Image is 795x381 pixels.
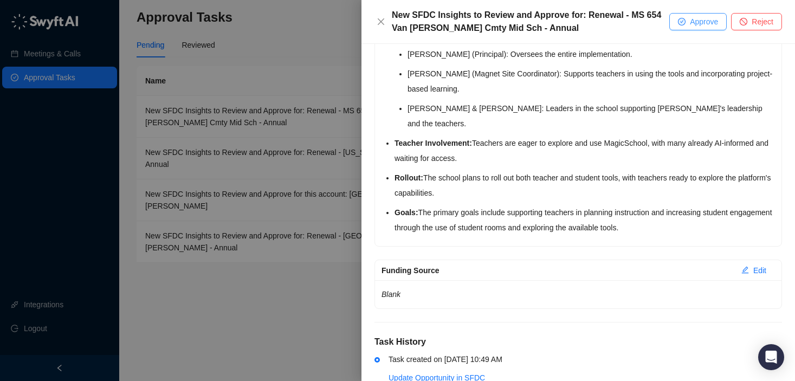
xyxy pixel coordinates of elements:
[392,9,669,35] div: New SFDC Insights to Review and Approve for: Renewal - MS 654 Van [PERSON_NAME] Cmty Mid Sch - An...
[395,170,775,201] li: The school plans to roll out both teacher and student tools, with teachers ready to explore the p...
[382,290,400,299] em: Blank
[408,66,775,96] li: [PERSON_NAME] (Magnet Site Coordinator): Supports teachers in using the tools and incorporating p...
[395,139,472,147] strong: Teacher Involvement:
[408,101,775,131] li: [PERSON_NAME] & [PERSON_NAME]: Leaders in the school supporting [PERSON_NAME]'s leadership and th...
[377,17,385,26] span: close
[741,266,749,274] span: edit
[731,13,782,30] button: Reject
[753,264,766,276] span: Edit
[733,262,775,279] button: Edit
[408,47,775,62] li: [PERSON_NAME] (Principal): Oversees the entire implementation.
[389,355,502,364] span: Task created on [DATE] 10:49 AM
[395,208,418,217] strong: Goals:
[752,16,773,28] span: Reject
[678,18,686,25] span: check-circle
[758,344,784,370] div: Open Intercom Messenger
[395,173,423,182] strong: Rollout:
[740,18,747,25] span: stop
[374,15,387,28] button: Close
[395,205,775,235] li: The primary goals include supporting teachers in planning instruction and increasing student enga...
[382,264,733,276] div: Funding Source
[669,13,727,30] button: Approve
[395,135,775,166] li: Teachers are eager to explore and use MagicSchool, with many already AI-informed and waiting for ...
[374,335,782,348] h5: Task History
[690,16,718,28] span: Approve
